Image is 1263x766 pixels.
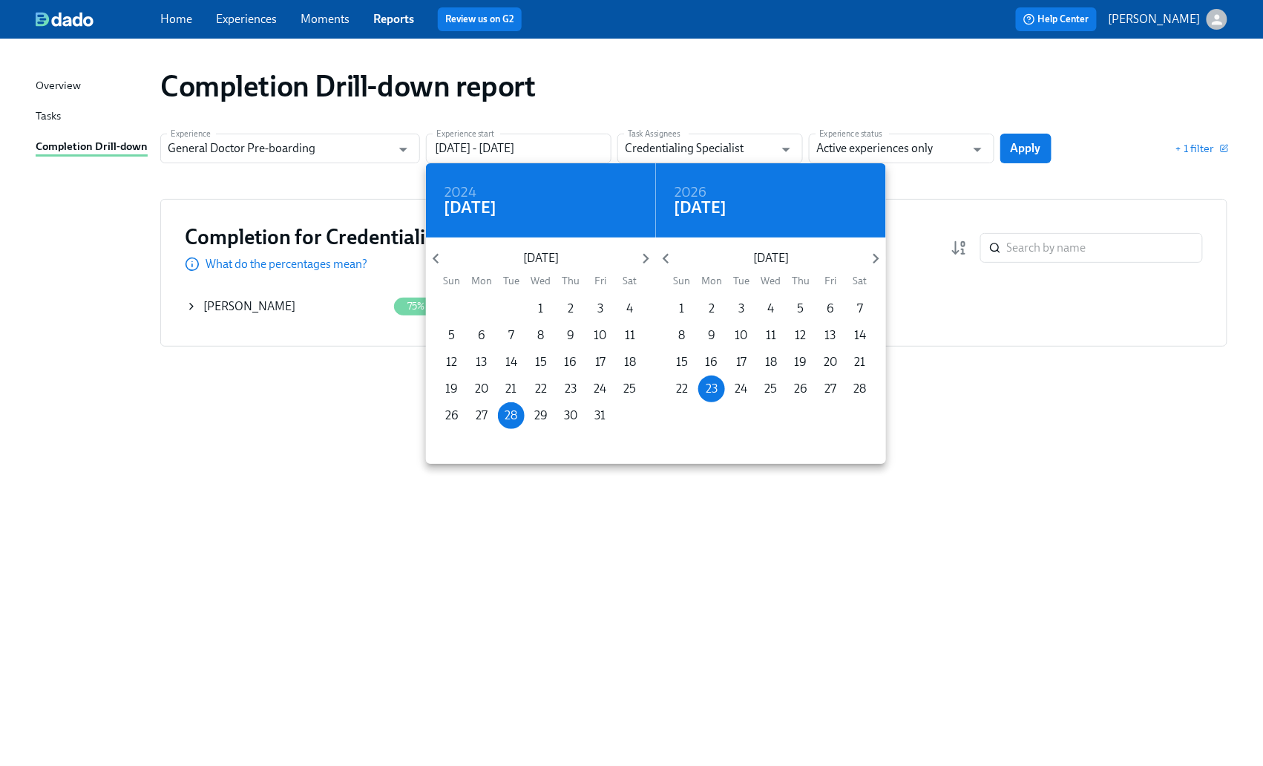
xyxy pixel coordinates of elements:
button: 8 [669,322,695,349]
p: 6 [827,301,834,317]
button: 2024 [444,186,476,200]
button: 17 [587,349,614,376]
button: 12 [439,349,465,376]
button: 15 [669,349,695,376]
button: 28 [847,376,873,402]
p: 1 [539,301,544,317]
p: 5 [798,301,804,317]
p: 19 [446,381,459,397]
p: 20 [475,381,488,397]
p: 15 [676,354,688,370]
button: 9 [698,322,725,349]
button: 5 [439,322,465,349]
button: 20 [817,349,844,376]
p: 2 [568,301,574,317]
p: 9 [708,327,715,344]
p: 19 [795,354,807,370]
button: 29 [528,402,554,429]
p: 22 [676,381,688,397]
button: 11 [617,322,643,349]
p: 3 [738,301,744,317]
button: 19 [787,349,814,376]
p: 10 [594,327,607,344]
button: 25 [617,376,643,402]
p: 14 [854,327,866,344]
button: 27 [817,376,844,402]
p: 24 [594,381,607,397]
button: 24 [587,376,614,402]
p: 14 [505,354,517,370]
button: [DATE] [674,200,726,215]
span: Mon [468,274,495,288]
p: 18 [624,354,636,370]
span: Fri [587,274,614,288]
button: 30 [557,402,584,429]
p: 5 [449,327,456,344]
p: 24 [735,381,748,397]
button: 8 [528,322,554,349]
button: 10 [587,322,614,349]
button: 3 [587,295,614,322]
span: Sun [439,274,465,288]
button: 18 [617,349,643,376]
button: 5 [787,295,814,322]
p: 16 [565,354,577,370]
p: 2 [709,301,715,317]
button: 19 [439,376,465,402]
p: 21 [506,381,517,397]
h6: 2026 [674,181,706,205]
p: 6 [478,327,485,344]
p: 28 [505,407,518,424]
button: 10 [728,322,755,349]
button: 26 [787,376,814,402]
button: 22 [669,376,695,402]
h4: [DATE] [674,197,726,219]
p: 13 [825,327,836,344]
h6: 2024 [444,181,476,205]
button: 1 [528,295,554,322]
button: 22 [528,376,554,402]
button: 23 [557,376,584,402]
p: 27 [824,381,836,397]
button: 16 [557,349,584,376]
button: 21 [498,376,525,402]
button: 17 [728,349,755,376]
button: 18 [758,349,784,376]
button: 4 [617,295,643,322]
p: 15 [535,354,547,370]
p: 7 [508,327,514,344]
p: [DATE] [446,250,635,266]
button: 4 [758,295,784,322]
p: 8 [679,327,686,344]
p: 27 [476,407,488,424]
button: 23 [698,376,725,402]
p: 18 [765,354,777,370]
span: Wed [528,274,554,288]
button: 13 [817,322,844,349]
p: 11 [766,327,776,344]
span: Thu [787,274,814,288]
p: 22 [535,381,547,397]
p: 1 [680,301,685,317]
p: 23 [706,381,718,397]
button: 14 [498,349,525,376]
span: Sat [847,274,873,288]
button: 9 [557,322,584,349]
button: 2 [698,295,725,322]
button: 12 [787,322,814,349]
span: Sat [617,274,643,288]
button: 21 [847,349,873,376]
p: 23 [565,381,577,397]
h4: [DATE] [444,197,496,219]
button: 26 [439,402,465,429]
span: Thu [557,274,584,288]
p: 9 [567,327,574,344]
p: 7 [857,301,863,317]
p: 29 [534,407,548,424]
p: 13 [476,354,488,370]
button: 14 [847,322,873,349]
button: 1 [669,295,695,322]
button: 7 [847,295,873,322]
p: 30 [564,407,577,424]
p: 20 [824,354,837,370]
